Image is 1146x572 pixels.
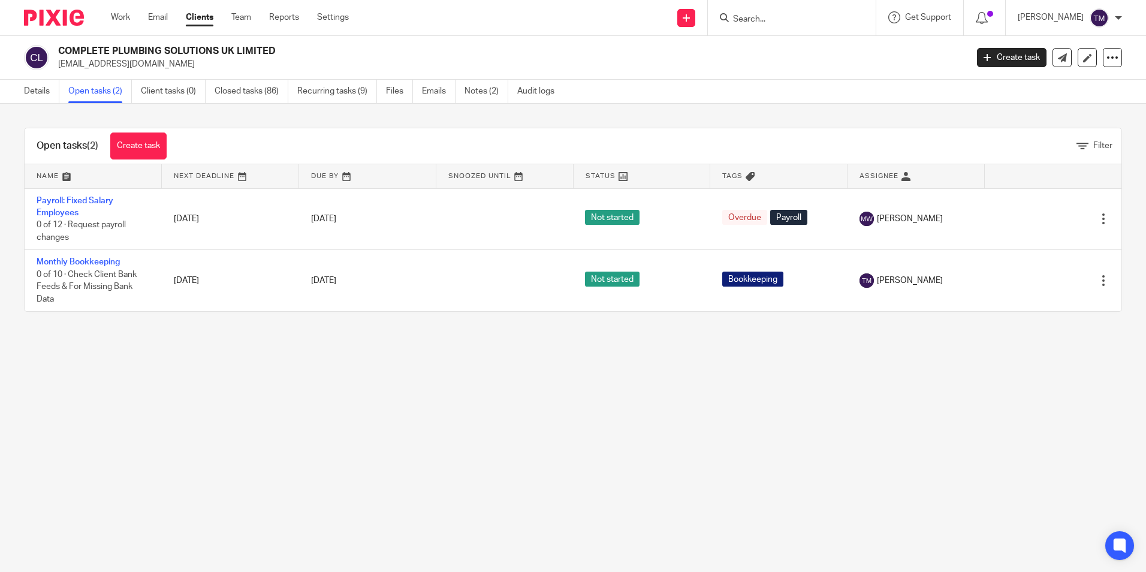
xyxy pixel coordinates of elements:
input: Search [732,14,840,25]
a: Create task [110,133,167,159]
a: Email [148,11,168,23]
a: Work [111,11,130,23]
span: [PERSON_NAME] [877,275,943,287]
a: Files [386,80,413,103]
a: Clients [186,11,213,23]
span: [PERSON_NAME] [877,213,943,225]
a: Reports [269,11,299,23]
img: svg%3E [24,45,49,70]
span: [DATE] [311,215,336,223]
h2: COMPLETE PLUMBING SOLUTIONS UK LIMITED [58,45,779,58]
a: Audit logs [517,80,563,103]
td: [DATE] [162,188,299,250]
td: [DATE] [162,250,299,312]
span: Overdue [722,210,767,225]
span: Get Support [905,13,951,22]
img: svg%3E [860,273,874,288]
span: Not started [585,272,640,287]
a: Emails [422,80,456,103]
img: Pixie [24,10,84,26]
p: [EMAIL_ADDRESS][DOMAIN_NAME] [58,58,959,70]
a: Team [231,11,251,23]
span: Status [586,173,616,179]
a: Settings [317,11,349,23]
a: Notes (2) [465,80,508,103]
span: (2) [87,141,98,150]
a: Create task [977,48,1047,67]
span: Not started [585,210,640,225]
span: 0 of 10 · Check Client Bank Feeds & For Missing Bank Data [37,270,137,303]
a: Client tasks (0) [141,80,206,103]
p: [PERSON_NAME] [1018,11,1084,23]
span: Snoozed Until [448,173,511,179]
img: svg%3E [1090,8,1109,28]
a: Closed tasks (86) [215,80,288,103]
span: 0 of 12 · Request payroll changes [37,221,126,242]
h1: Open tasks [37,140,98,152]
a: Open tasks (2) [68,80,132,103]
img: svg%3E [860,212,874,226]
span: Tags [722,173,743,179]
span: Filter [1093,142,1112,150]
a: Monthly Bookkeeping [37,258,120,266]
span: [DATE] [311,276,336,285]
span: Bookkeeping [722,272,783,287]
a: Payroll: Fixed Salary Employees [37,197,113,217]
span: Payroll [770,210,807,225]
a: Details [24,80,59,103]
a: Recurring tasks (9) [297,80,377,103]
